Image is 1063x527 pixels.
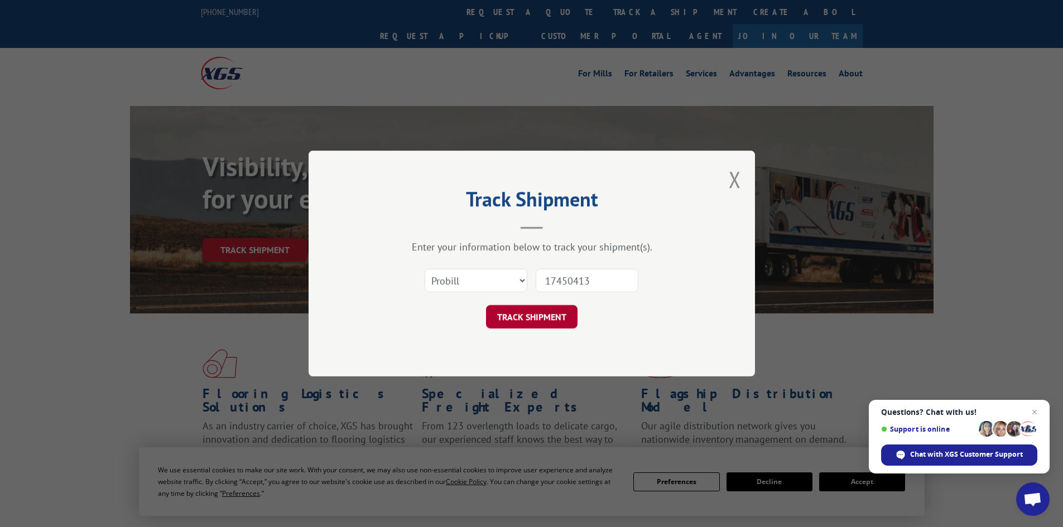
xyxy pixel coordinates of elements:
[881,425,975,433] span: Support is online
[1028,405,1041,419] span: Close chat
[364,240,699,253] div: Enter your information below to track your shipment(s).
[881,444,1037,466] div: Chat with XGS Customer Support
[729,165,741,194] button: Close modal
[881,408,1037,417] span: Questions? Chat with us!
[910,449,1023,460] span: Chat with XGS Customer Support
[486,305,578,328] button: TRACK SHIPMENT
[536,269,638,292] input: Number(s)
[1016,482,1050,516] div: Open chat
[364,191,699,212] h2: Track Shipment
